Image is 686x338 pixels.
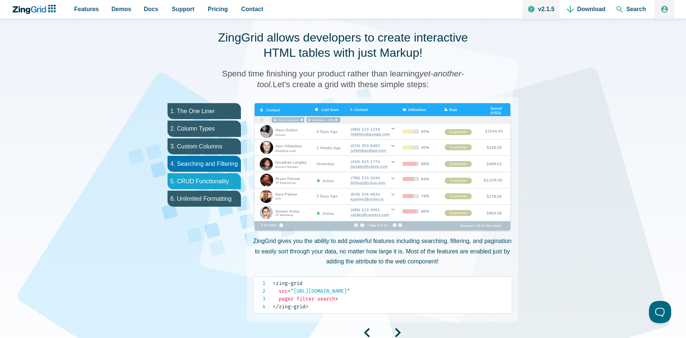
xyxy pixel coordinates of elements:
span: pager [279,296,294,302]
span: </ [273,303,279,310]
li: 6. Unlimited Formatting [168,191,241,207]
li: 2. Column Types [168,121,241,137]
span: src [279,288,288,294]
li: 5. CRUD Functionality [168,173,241,189]
span: Docs [144,4,158,14]
h3: Spend time finishing your product rather than learning Let's create a grid with these simple steps: [213,68,473,90]
li: 3. Custom Columns [168,138,241,154]
span: " [347,288,350,294]
span: zing-grid [273,303,305,310]
span: Features [74,4,99,14]
span: > [335,296,338,302]
span: Demos [112,4,131,14]
span: Contact [241,4,264,14]
a: ZingChart Logo. Click to return to the homepage [12,5,60,14]
iframe: Toggle Customer Support [649,301,671,323]
h2: ZingGrid allows developers to create interactive HTML tables with just Markup! [213,30,473,61]
li: 1. The One Liner [168,103,241,119]
span: filter [296,296,314,302]
span: " [291,288,294,294]
span: Pricing [208,4,228,14]
span: zing-grid [273,280,302,286]
span: [URL][DOMAIN_NAME] [288,288,350,294]
span: = [288,288,291,294]
p: ZingGrid gives you the ability to add powerful features including searching, filtering, and pagin... [253,236,512,266]
span: search [317,296,335,302]
li: 4. Searching and Filtering [168,156,241,172]
span: Support [172,4,194,14]
span: < [273,280,276,286]
span: > [305,303,308,310]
